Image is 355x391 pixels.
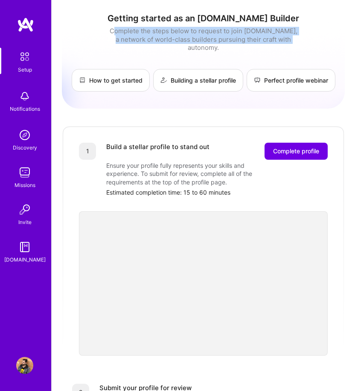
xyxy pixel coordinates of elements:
[16,164,33,181] img: teamwork
[106,188,328,197] div: Estimated completion time: 15 to 60 minutes
[15,181,35,190] div: Missions
[16,126,33,144] img: discovery
[13,144,37,152] div: Discovery
[106,161,277,187] div: Ensure your profile fully represents your skills and experience. To submit for review, complete a...
[79,211,328,356] iframe: video
[16,48,34,66] img: setup
[17,17,34,32] img: logo
[79,143,96,160] div: 1
[16,201,33,218] img: Invite
[72,69,150,92] a: How to get started
[18,218,32,227] div: Invite
[4,256,46,264] div: [DOMAIN_NAME]
[254,77,261,83] img: Perfect profile webinar
[273,147,319,155] span: Complete profile
[153,69,243,92] a: Building a stellar profile
[106,143,210,160] div: Build a stellar profile to stand out
[265,143,328,160] button: Complete profile
[18,66,32,74] div: Setup
[79,77,86,83] img: How to get started
[247,69,335,92] a: Perfect profile webinar
[10,105,40,113] div: Notifications
[14,357,35,374] a: User Avatar
[160,77,167,83] img: Building a stellar profile
[16,357,33,374] img: User Avatar
[62,13,345,23] h1: Getting started as an [DOMAIN_NAME] Builder
[108,27,300,52] div: Complete the steps below to request to join [DOMAIN_NAME], a network of world-class builders purs...
[16,88,33,105] img: bell
[16,239,33,256] img: guide book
